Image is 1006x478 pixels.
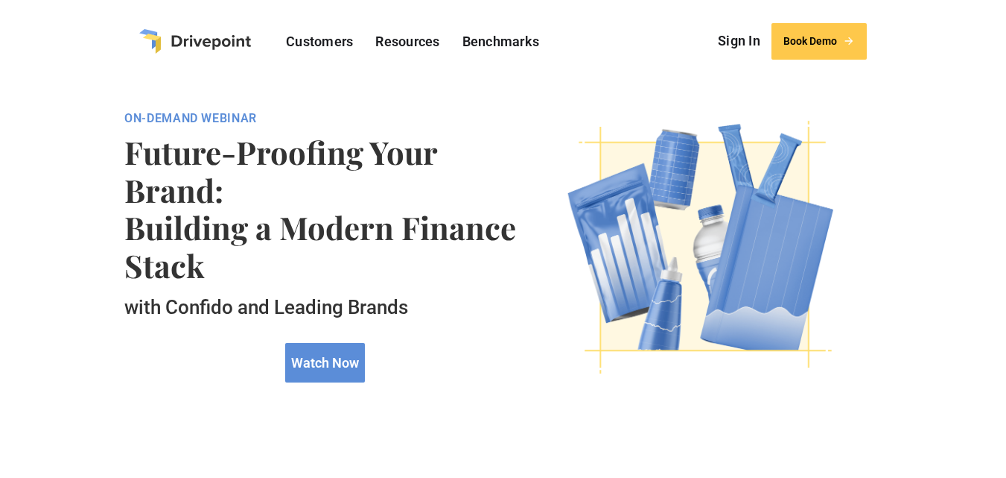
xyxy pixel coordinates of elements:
a: home [139,29,251,54]
a: Resources [368,30,447,53]
a: Book Demo [771,23,867,60]
a: Benchmarks [455,30,547,53]
a: Customers [278,30,360,53]
a: Watch Now [285,343,365,383]
strong: Future-Proofing Your Brand: Building a Modern Finance Stack [124,133,525,284]
img: consumer brand graphic representing CPG and products [561,103,850,391]
div: On-Demand webinar [124,111,525,126]
a: Sign In [710,30,768,52]
h5: with Confido and Leading Brands [124,296,525,319]
div: Book Demo [783,35,837,48]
